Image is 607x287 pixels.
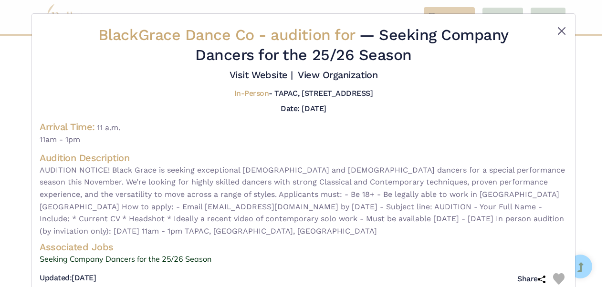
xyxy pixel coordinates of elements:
span: 11 a.m. [97,123,120,132]
h4: Audition Description [40,152,567,164]
h4: Associated Jobs [40,241,567,253]
a: View Organization [298,69,377,81]
a: Seeking Company Dancers for the 25/26 Season [40,253,567,266]
span: Updated: [40,273,72,282]
span: BlackGrace Dance Co - [98,26,359,44]
h5: Date: [DATE] [281,104,326,113]
span: In-Person [234,89,269,98]
h5: [DATE] [40,273,96,283]
button: Close [556,25,567,37]
span: 11am - 1pm [40,133,567,146]
h5: Share [517,274,545,284]
span: — Seeking Company Dancers for the 25/26 Season [195,26,509,64]
a: Visit Website | [230,69,293,81]
span: audition for [271,26,355,44]
h5: - TAPAC, [STREET_ADDRESS] [234,89,373,99]
h4: Arrival Time: [40,121,95,133]
span: AUDITION NOTICE! Black Grace is seeking exceptional [DEMOGRAPHIC_DATA] and [DEMOGRAPHIC_DATA] dan... [40,164,567,237]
